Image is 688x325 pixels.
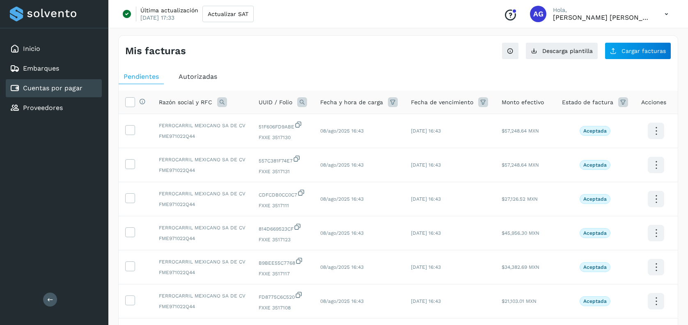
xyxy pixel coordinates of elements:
[583,162,607,168] p: Aceptada
[159,235,245,242] span: FME971022Q44
[583,196,607,202] p: Aceptada
[411,162,441,168] span: [DATE] 16:43
[259,98,292,107] span: UUID / Folio
[320,230,364,236] span: 08/ago/2025 16:43
[259,223,307,233] span: 814D669523CF
[125,45,186,57] h4: Mis facturas
[159,258,245,265] span: FERROCARRIL MEXICANO SA DE CV
[502,230,539,236] span: $45,956.30 MXN
[411,264,441,270] span: [DATE] 16:43
[411,298,441,304] span: [DATE] 16:43
[411,230,441,236] span: [DATE] 16:43
[259,134,307,141] span: FXXE 3517130
[159,167,245,174] span: FME971022Q44
[583,128,607,134] p: Aceptada
[502,264,539,270] span: $34,382.69 MXN
[553,14,651,21] p: Abigail Gonzalez Leon
[641,98,666,107] span: Acciones
[502,128,539,134] span: $57,248.64 MXN
[320,162,364,168] span: 08/ago/2025 16:43
[320,98,383,107] span: Fecha y hora de carga
[621,48,666,54] span: Cargar facturas
[411,98,473,107] span: Fecha de vencimiento
[159,156,245,163] span: FERROCARRIL MEXICANO SA DE CV
[259,270,307,277] span: FXXE 3517117
[23,45,40,53] a: Inicio
[159,190,245,197] span: FERROCARRIL MEXICANO SA DE CV
[259,121,307,130] span: 51F606FD9ABE
[159,133,245,140] span: FME971022Q44
[320,128,364,134] span: 08/ago/2025 16:43
[583,298,607,304] p: Aceptada
[159,201,245,208] span: FME971022Q44
[23,64,59,72] a: Embarques
[583,230,607,236] p: Aceptada
[542,48,593,54] span: Descarga plantilla
[124,73,159,80] span: Pendientes
[502,196,538,202] span: $27,126.52 MXN
[259,304,307,311] span: FXXE 3517108
[6,60,102,78] div: Embarques
[411,128,441,134] span: [DATE] 16:43
[23,84,83,92] a: Cuentas por pagar
[259,202,307,209] span: FXXE 3517111
[259,257,307,267] span: B9BEE55C7768
[502,98,544,107] span: Monto efectivo
[6,79,102,97] div: Cuentas por pagar
[208,11,248,17] span: Actualizar SAT
[140,7,198,14] p: Última actualización
[605,42,671,60] button: Cargar facturas
[6,99,102,117] div: Proveedores
[320,196,364,202] span: 08/ago/2025 16:43
[23,104,63,112] a: Proveedores
[562,98,613,107] span: Estado de factura
[202,6,254,22] button: Actualizar SAT
[159,122,245,129] span: FERROCARRIL MEXICANO SA DE CV
[6,40,102,58] div: Inicio
[259,155,307,165] span: 557C381F74E7
[320,264,364,270] span: 08/ago/2025 16:43
[159,224,245,231] span: FERROCARRIL MEXICANO SA DE CV
[179,73,217,80] span: Autorizadas
[159,303,245,310] span: FME971022Q44
[159,269,245,276] span: FME971022Q44
[502,162,539,168] span: $57,248.64 MXN
[259,168,307,175] span: FXXE 3517131
[411,196,441,202] span: [DATE] 16:43
[502,298,537,304] span: $21,103.01 MXN
[159,292,245,300] span: FERROCARRIL MEXICANO SA DE CV
[583,264,607,270] p: Aceptada
[259,189,307,199] span: CDFCDB0CC0C7
[259,236,307,243] span: FXXE 3517123
[525,42,598,60] button: Descarga plantilla
[259,291,307,301] span: FD8775C6C520
[320,298,364,304] span: 08/ago/2025 16:43
[140,14,174,21] p: [DATE] 17:33
[159,98,212,107] span: Razón social y RFC
[553,7,651,14] p: Hola,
